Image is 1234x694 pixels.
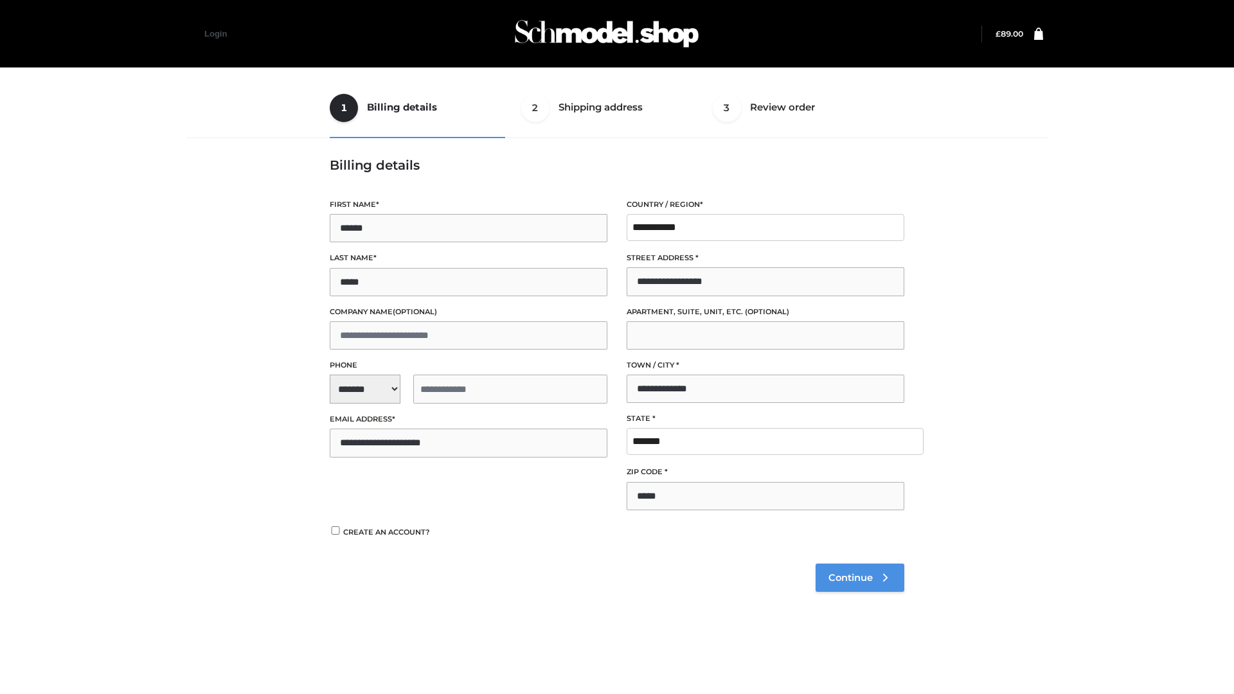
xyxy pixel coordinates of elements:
img: Schmodel Admin 964 [510,8,703,59]
label: Phone [330,359,607,371]
a: Login [204,29,227,39]
label: First name [330,199,607,211]
label: State [627,413,904,425]
label: Apartment, suite, unit, etc. [627,306,904,318]
h3: Billing details [330,157,904,173]
input: Create an account? [330,526,341,535]
span: (optional) [393,307,437,316]
label: Email address [330,413,607,425]
label: Town / City [627,359,904,371]
label: Last name [330,252,607,264]
bdi: 89.00 [996,29,1023,39]
a: Continue [816,564,904,592]
a: £89.00 [996,29,1023,39]
label: ZIP Code [627,466,904,478]
span: Create an account? [343,528,430,537]
span: (optional) [745,307,789,316]
label: Company name [330,306,607,318]
span: £ [996,29,1001,39]
span: Continue [828,572,873,583]
label: Country / Region [627,199,904,211]
label: Street address [627,252,904,264]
